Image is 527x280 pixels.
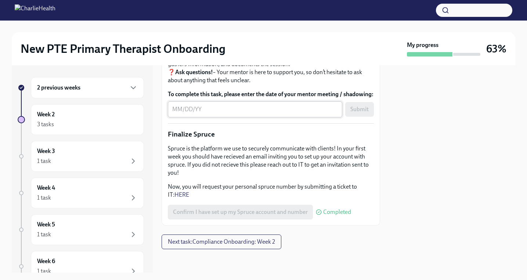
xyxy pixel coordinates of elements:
a: Week 51 task [18,214,144,245]
label: To complete this task, please enter the date of your mentor meeting / shadowing: [168,90,374,98]
h6: Week 2 [37,110,55,119]
div: 1 task [37,157,51,165]
div: 1 task [37,267,51,275]
h6: Week 6 [37,257,55,265]
h6: Week 5 [37,221,55,229]
p: Finalize Spruce [168,130,374,139]
div: 2 previous weeks [31,77,144,98]
h6: Week 3 [37,147,55,155]
a: Week 23 tasks [18,104,144,135]
a: HERE [174,191,189,198]
h6: 2 previous weeks [37,84,80,92]
div: 3 tasks [37,120,54,128]
div: 1 task [37,194,51,202]
span: Completed [323,209,351,215]
h3: 63% [486,42,506,55]
button: Next task:Compliance Onboarding: Week 2 [162,234,281,249]
p: Spruce is the platform we use to securely communicate with clients! In your first week you should... [168,145,374,177]
strong: My progress [407,41,438,49]
a: Week 41 task [18,178,144,208]
div: 1 task [37,230,51,239]
h6: Week 4 [37,184,55,192]
span: Next task : Compliance Onboarding: Week 2 [168,238,275,246]
a: Week 31 task [18,141,144,172]
strong: Ask questions! [175,69,213,76]
p: Now, you will request your personal spruce number by submitting a ticket to IT: [168,183,374,199]
h2: New PTE Primary Therapist Onboarding [21,41,225,56]
img: CharlieHealth [15,4,55,16]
